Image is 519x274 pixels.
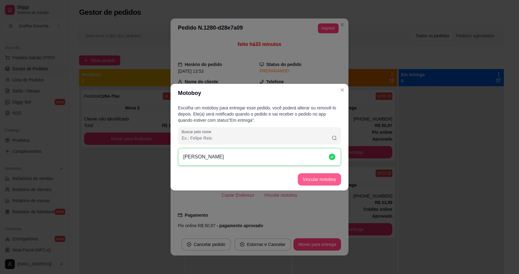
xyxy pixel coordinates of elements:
[183,153,224,161] p: [PERSON_NAME]
[178,105,341,123] p: Escolha um motoboy para entregar esse pedido, você poderá alterar ou removê-lo depois. Ele(a) ser...
[337,85,347,95] button: Close
[182,129,213,134] label: Buscar pelo nome
[182,135,331,141] input: Buscar pelo nome
[298,173,341,186] button: Vincular motoboy
[171,84,348,102] header: Motoboy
